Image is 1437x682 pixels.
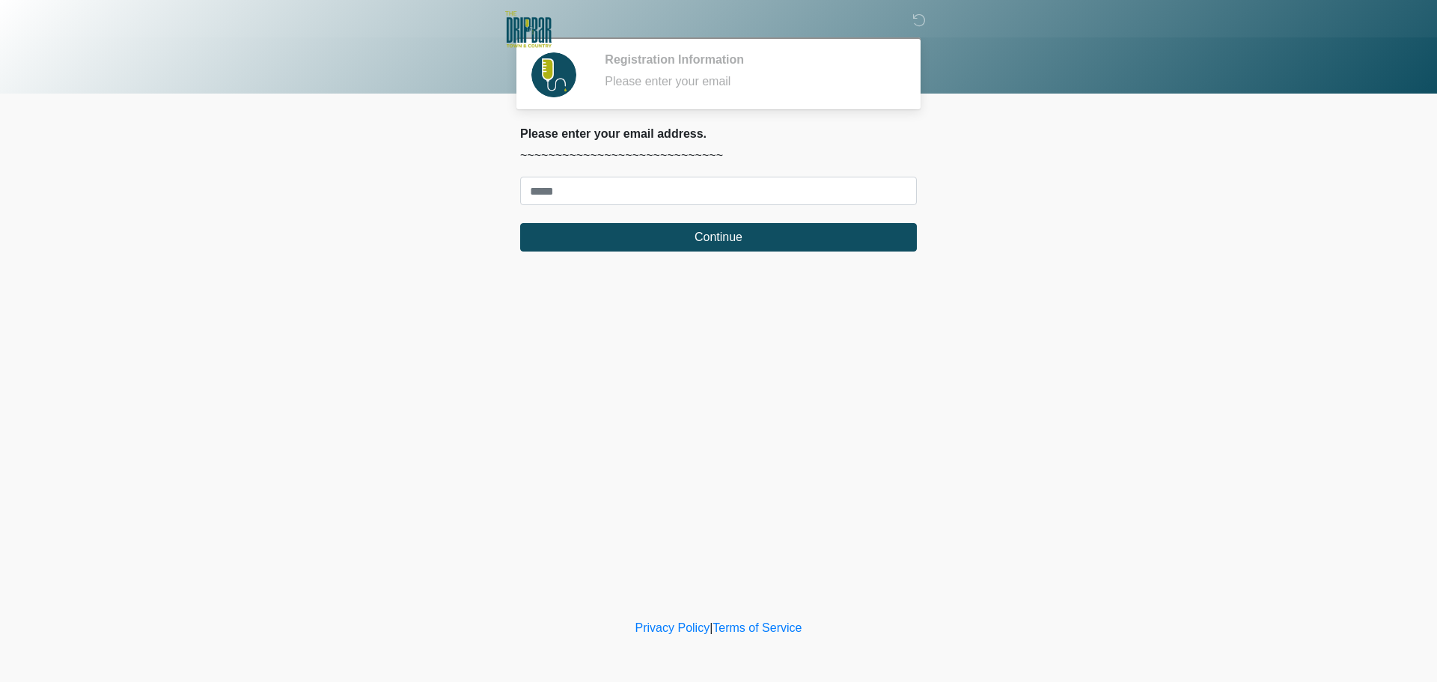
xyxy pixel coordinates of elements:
[520,147,917,165] p: ~~~~~~~~~~~~~~~~~~~~~~~~~~~~~
[710,621,713,634] a: |
[713,621,802,634] a: Terms of Service
[531,52,576,97] img: Agent Avatar
[520,127,917,141] h2: Please enter your email address.
[520,223,917,252] button: Continue
[505,11,552,51] img: The DRIPBaR Town & Country Crossing Logo
[605,73,894,91] div: Please enter your email
[635,621,710,634] a: Privacy Policy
